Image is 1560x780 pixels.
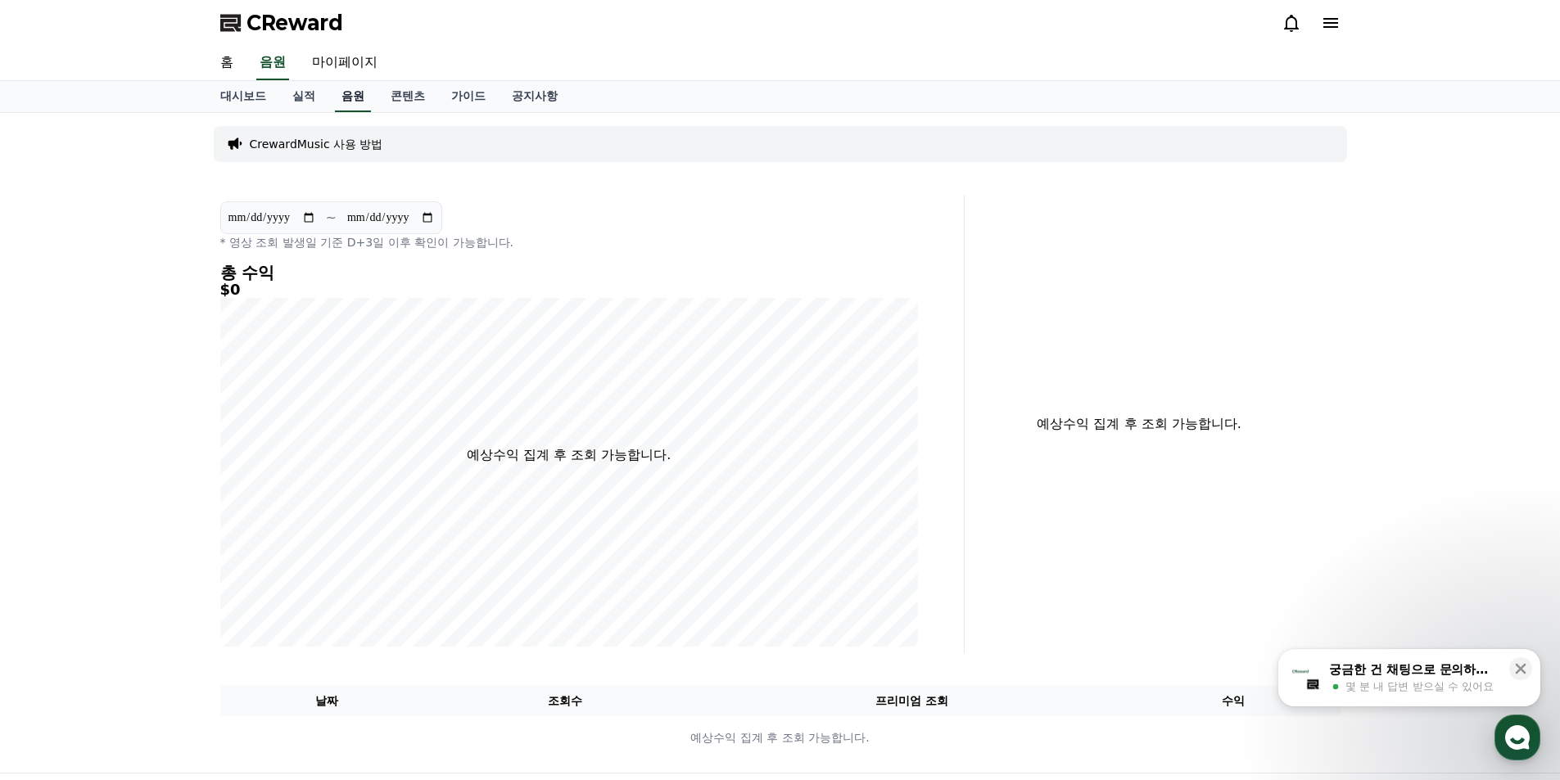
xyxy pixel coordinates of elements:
p: 예상수익 집계 후 조회 가능합니다. [467,445,671,465]
span: 설정 [253,543,273,557]
a: 마이페이지 [299,46,391,80]
a: 홈 [207,46,246,80]
th: 날짜 [220,686,434,716]
a: 대화 [108,519,211,560]
a: 음원 [256,46,289,80]
p: 예상수익 집계 후 조회 가능합니다. [978,414,1301,434]
span: 홈 [52,543,61,557]
p: * 영상 조회 발생일 기준 D+3일 이후 확인이 가능합니다. [220,234,918,250]
a: 설정 [211,519,314,560]
a: 대시보드 [207,81,279,112]
a: 홈 [5,519,108,560]
a: CReward [220,10,343,36]
a: 콘텐츠 [378,81,438,112]
span: CReward [246,10,343,36]
th: 조회수 [433,686,696,716]
a: CrewardMusic 사용 방법 [250,136,383,152]
span: 대화 [150,544,170,557]
a: 공지사항 [499,81,571,112]
a: 음원 [335,81,371,112]
th: 프리미엄 조회 [697,686,1127,716]
th: 수익 [1127,686,1341,716]
a: 실적 [279,81,328,112]
p: ~ [326,208,337,228]
h4: 총 수익 [220,264,918,282]
a: 가이드 [438,81,499,112]
p: 예상수익 집계 후 조회 가능합니다. [221,729,1340,746]
h5: $0 [220,282,918,298]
